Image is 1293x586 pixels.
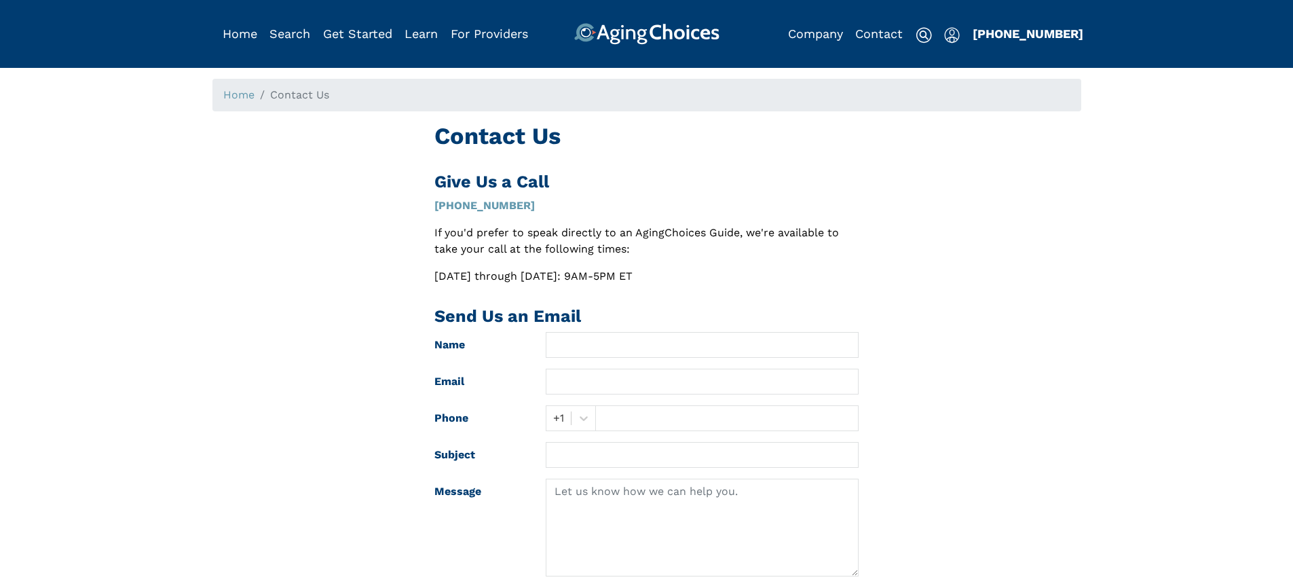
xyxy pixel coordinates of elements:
[916,27,932,43] img: search-icon.svg
[269,26,310,41] a: Search
[434,172,859,192] h2: Give Us a Call
[944,27,960,43] img: user-icon.svg
[270,88,329,101] span: Contact Us
[424,369,536,395] label: Email
[434,268,859,285] p: [DATE] through [DATE]: 9AM-5PM ET
[223,26,257,41] a: Home
[574,23,719,45] img: AgingChoices
[424,405,536,431] label: Phone
[788,26,843,41] a: Company
[434,199,535,212] a: [PHONE_NUMBER]
[424,442,536,468] label: Subject
[269,23,310,45] div: Popover trigger
[405,26,438,41] a: Learn
[434,122,859,150] h1: Contact Us
[323,26,392,41] a: Get Started
[855,26,903,41] a: Contact
[944,23,960,45] div: Popover trigger
[434,306,859,327] h2: Send Us an Email
[973,26,1083,41] a: [PHONE_NUMBER]
[212,79,1081,111] nav: breadcrumb
[223,88,255,101] a: Home
[424,332,536,358] label: Name
[451,26,528,41] a: For Providers
[434,225,859,257] p: If you'd prefer to speak directly to an AgingChoices Guide, we're available to take your call at ...
[424,479,536,576] label: Message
